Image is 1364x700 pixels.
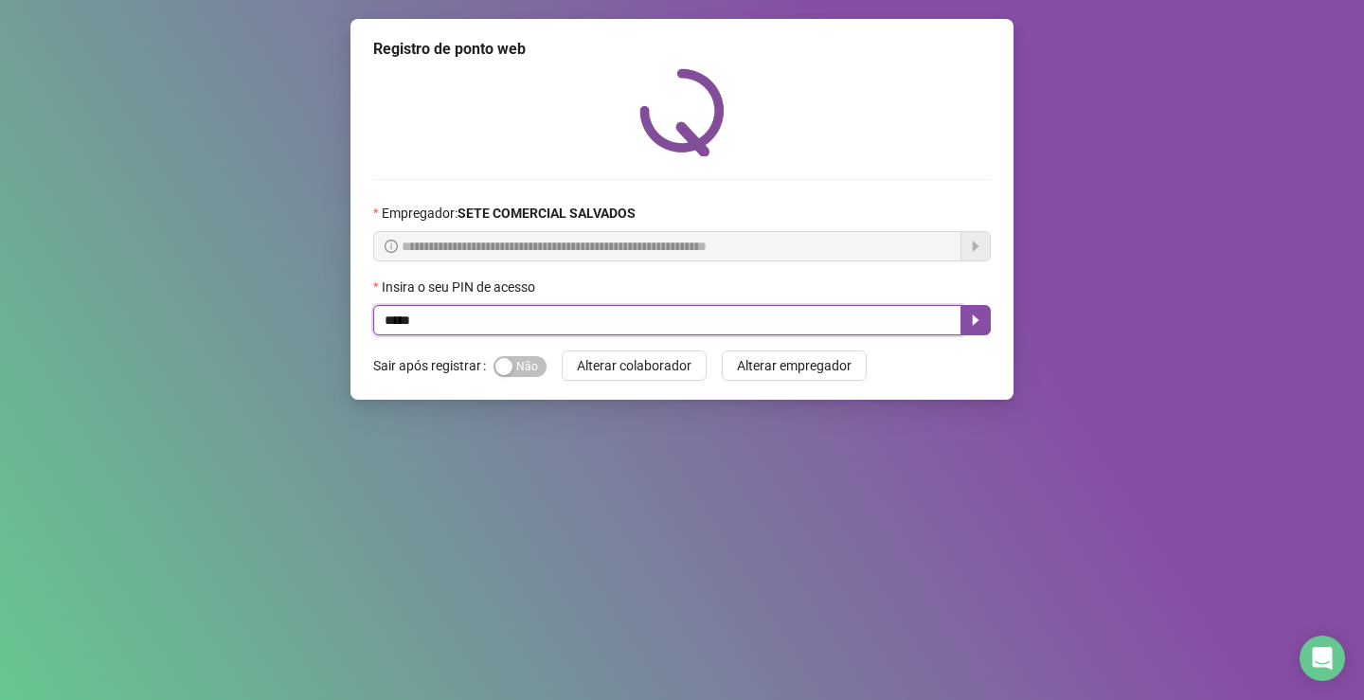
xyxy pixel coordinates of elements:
[385,240,398,253] span: info-circle
[577,355,691,376] span: Alterar colaborador
[562,350,707,381] button: Alterar colaborador
[458,206,636,221] strong: SETE COMERCIAL SALVADOS
[382,203,636,224] span: Empregador :
[373,38,991,61] div: Registro de ponto web
[722,350,867,381] button: Alterar empregador
[373,350,494,381] label: Sair após registrar
[737,355,852,376] span: Alterar empregador
[639,68,725,156] img: QRPoint
[968,313,983,328] span: caret-right
[373,277,547,297] label: Insira o seu PIN de acesso
[1300,636,1345,681] div: Open Intercom Messenger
